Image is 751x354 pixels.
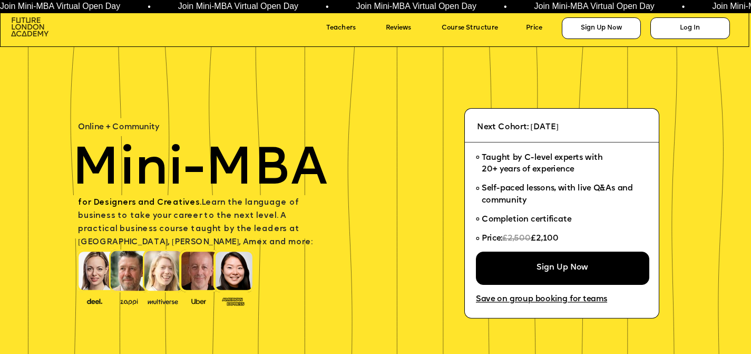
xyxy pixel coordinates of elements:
span: Mini-MBA [72,145,328,197]
span: • [681,3,685,11]
span: Taught by C-level experts with 20+ years of experience [482,154,603,174]
span: • [148,3,151,11]
a: Reviews [386,22,426,35]
span: £2,500 [502,234,531,242]
img: image-b7d05013-d886-4065-8d38-3eca2af40620.png [145,296,181,305]
a: Teachers [326,22,374,35]
span: Learn the language of business to take your career to the next level. A practical business course... [78,199,313,246]
span: £2,100 [531,234,559,242]
img: image-aac980e9-41de-4c2d-a048-f29dd30a0068.png [11,17,48,36]
span: for Designers and Creatives. [78,199,201,207]
span: • [504,3,507,11]
span: Price: [482,234,502,242]
img: image-388f4489-9820-4c53-9b08-f7df0b8d4ae2.png [80,296,110,305]
a: Course Structure [442,22,519,35]
img: image-b2f1584c-cbf7-4a77-bbe0-f56ae6ee31f2.png [114,297,144,305]
img: image-93eab660-639c-4de6-957c-4ae039a0235a.png [219,295,248,307]
a: Price [526,22,555,35]
img: image-99cff0b2-a396-4aab-8550-cf4071da2cb9.png [184,297,213,305]
span: Online + Community [78,123,159,131]
span: Next Cohort: [DATE] [477,123,559,131]
a: Save on group booking for teams [476,292,628,308]
span: • [326,3,329,11]
span: Self-paced lessons, with live Q&As and community [482,185,635,205]
span: Completion certificate [482,215,571,223]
